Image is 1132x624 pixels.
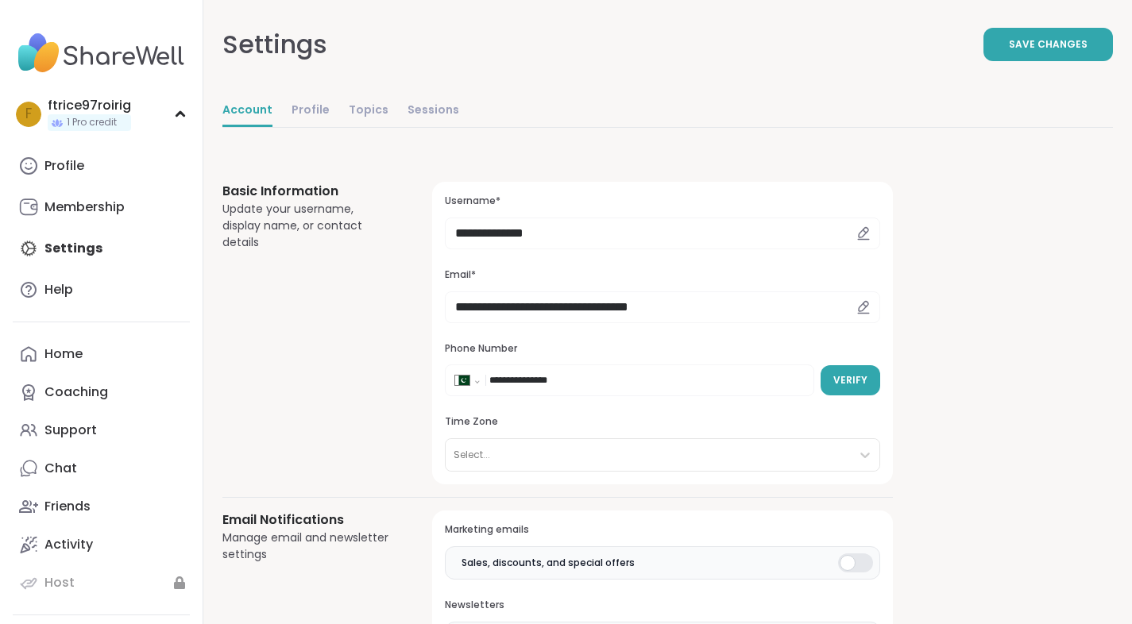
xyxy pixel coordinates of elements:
div: Chat [44,460,77,477]
h3: Newsletters [445,599,880,612]
div: Activity [44,536,93,553]
a: Host [13,564,190,602]
div: Update your username, display name, or contact details [222,201,394,251]
a: Membership [13,188,190,226]
a: Coaching [13,373,190,411]
div: Profile [44,157,84,175]
div: Help [44,281,73,299]
a: Help [13,271,190,309]
a: Account [222,95,272,127]
h3: Time Zone [445,415,880,429]
a: Profile [292,95,330,127]
div: ftrice97roirig [48,97,131,114]
a: Chat [13,449,190,487]
a: Topics [349,95,388,127]
span: f [25,104,32,125]
h3: Email Notifications [222,510,394,530]
a: Activity [13,526,190,564]
a: Home [13,335,190,373]
button: Save Changes [983,28,1113,61]
div: Membership [44,198,125,216]
span: Sales, discounts, and special offers [462,556,635,570]
span: 1 Pro credit [67,116,117,129]
h3: Marketing emails [445,523,880,537]
img: ShareWell Nav Logo [13,25,190,81]
span: Save Changes [1009,37,1088,52]
a: Profile [13,147,190,185]
button: Verify [821,365,880,395]
h3: Email* [445,268,880,282]
h3: Username* [445,195,880,208]
div: Friends [44,498,91,515]
div: Support [44,422,97,439]
a: Friends [13,487,190,526]
div: Coaching [44,383,108,401]
a: Sessions [408,95,459,127]
h3: Phone Number [445,342,880,356]
h3: Basic Information [222,182,394,201]
div: Manage email and newsletter settings [222,530,394,563]
a: Support [13,411,190,449]
div: Settings [222,25,327,64]
span: Verify [833,373,867,387]
div: Host [44,574,75,591]
div: Home [44,345,83,363]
